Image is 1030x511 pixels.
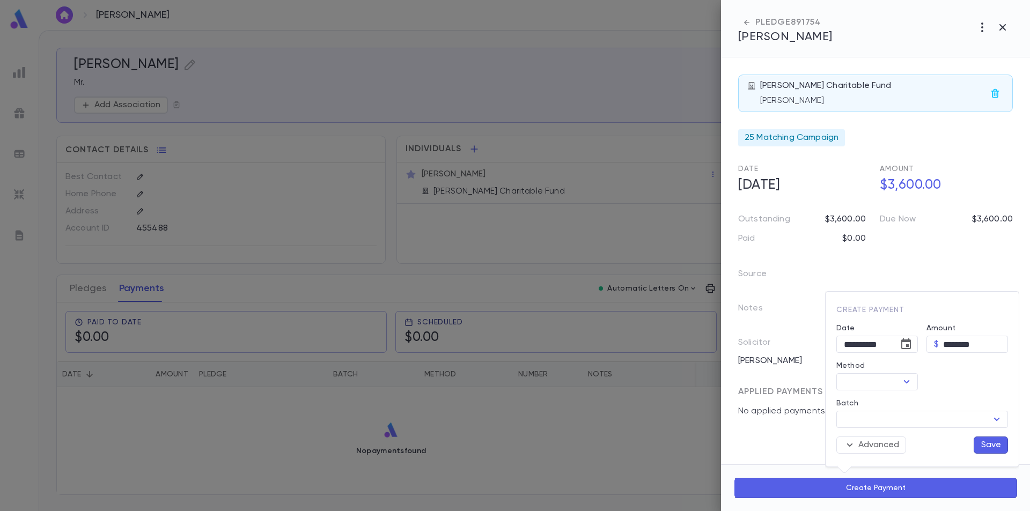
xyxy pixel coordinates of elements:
button: Choose date, selected date is Aug 29, 2025 [895,334,917,355]
label: Amount [926,324,955,332]
button: Open [899,374,914,389]
button: Save [974,436,1008,454]
button: Open [989,412,1004,427]
label: Method [836,361,865,370]
p: $ [934,339,939,350]
button: Advanced [836,436,906,454]
label: Date [836,324,918,332]
span: Create Payment [836,306,904,314]
label: Batch [836,399,858,408]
